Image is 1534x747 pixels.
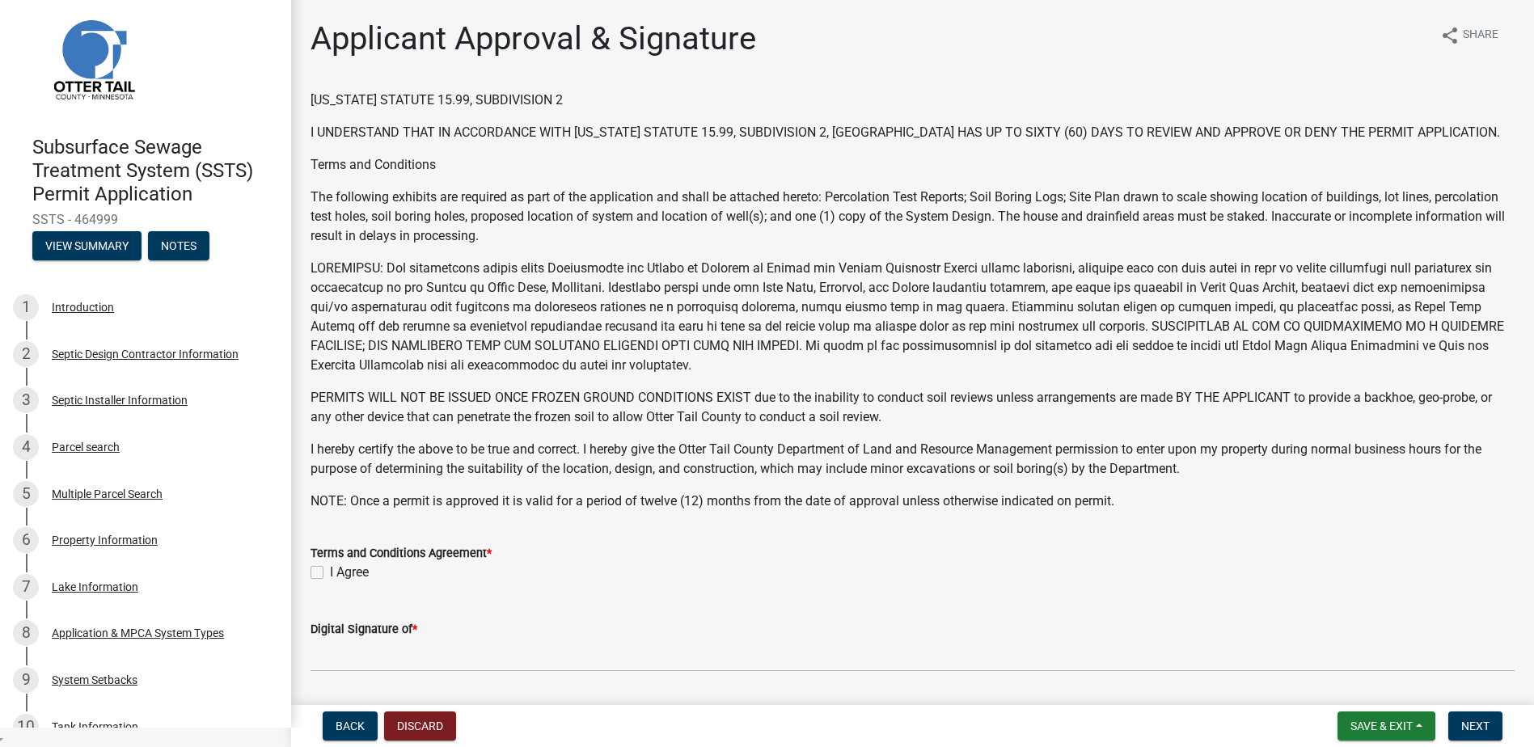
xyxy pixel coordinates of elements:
i: share [1440,26,1460,45]
button: Next [1448,711,1502,741]
p: I UNDERSTAND THAT IN ACCORDANCE WITH [US_STATE] STATUTE 15.99, SUBDIVISION 2, [GEOGRAPHIC_DATA] H... [311,123,1515,142]
h1: Applicant Approval & Signature [311,19,756,58]
span: Share [1463,26,1498,45]
div: Septic Installer Information [52,395,188,406]
wm-modal-confirm: Summary [32,241,142,254]
p: Terms and Conditions [311,155,1515,175]
p: [US_STATE] STATUTE 15.99, SUBDIVISION 2 [311,91,1515,110]
label: Terms and Conditions Agreement [311,548,492,559]
div: Tank Information [52,721,138,732]
div: Property Information [52,534,158,546]
div: Septic Design Contractor Information [52,348,239,360]
div: 8 [13,620,39,646]
div: Application & MPCA System Types [52,627,224,639]
label: I Agree [330,563,369,582]
button: Notes [148,231,209,260]
span: Save & Exit [1350,720,1413,732]
button: View Summary [32,231,142,260]
div: 3 [13,387,39,413]
p: The following exhibits are required as part of the application and shall be attached hereto: Perc... [311,188,1515,246]
span: Next [1461,720,1490,732]
label: Digital Signature of [311,624,417,635]
div: Lake Information [52,581,138,593]
div: Multiple Parcel Search [52,488,163,500]
div: 6 [13,527,39,553]
span: SSTS - 464999 [32,212,259,227]
div: Introduction [52,302,114,313]
p: PERMITS WILL NOT BE ISSUED ONCE FROZEN GROUND CONDITIONS EXIST due to the inability to conduct so... [311,388,1515,427]
div: 4 [13,434,39,460]
div: 9 [13,667,39,693]
wm-modal-confirm: Notes [148,241,209,254]
p: NOTE: Once a permit is approved it is valid for a period of twelve (12) months from the date of a... [311,492,1515,511]
div: 10 [13,714,39,740]
span: Back [336,720,365,732]
button: Discard [384,711,456,741]
div: 2 [13,341,39,367]
button: shareShare [1427,19,1511,51]
div: Parcel search [52,441,120,453]
div: 1 [13,294,39,320]
button: Save & Exit [1337,711,1435,741]
h4: Subsurface Sewage Treatment System (SSTS) Permit Application [32,136,278,205]
p: LOREMIPSU: Dol sitametcons adipis elits Doeiusmodte inc Utlabo et Dolorem al Enimad min Veniam Qu... [311,259,1515,375]
button: Back [323,711,378,741]
div: 7 [13,574,39,600]
p: I hereby certify the above to be true and correct. I hereby give the Otter Tail County Department... [311,440,1515,479]
div: 5 [13,481,39,507]
div: System Setbacks [52,674,137,686]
